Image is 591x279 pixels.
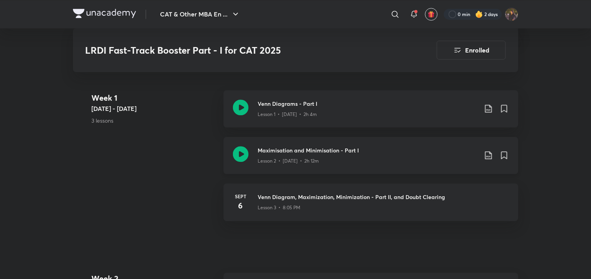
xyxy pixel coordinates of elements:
p: Lesson 3 • 8:05 PM [258,204,301,211]
img: Company Logo [73,9,136,18]
h3: Venn Diagram, Maximization, Minimization - Part II, and Doubt Clearing [258,193,509,201]
button: avatar [425,8,438,20]
a: Venn Diagrams - Part ILesson 1 • [DATE] • 2h 4m [224,90,518,137]
img: avatar [428,11,435,18]
a: Maximisation and Minimisation - Part ILesson 2 • [DATE] • 2h 12m [224,137,518,183]
img: streak [475,10,483,18]
button: CAT & Other MBA En ... [156,6,245,22]
p: Lesson 1 • [DATE] • 2h 4m [258,111,317,118]
h3: Venn Diagrams - Part I [258,100,478,108]
h3: Maximisation and Minimisation - Part I [258,146,478,154]
h4: 6 [233,200,249,212]
p: Lesson 2 • [DATE] • 2h 12m [258,158,319,165]
h3: LRDI Fast-Track Booster Part - I for CAT 2025 [85,45,393,56]
h5: [DATE] - [DATE] [92,104,217,113]
h6: Sept [233,193,249,200]
a: Company Logo [73,9,136,20]
a: Sept6Venn Diagram, Maximization, Minimization - Part II, and Doubt ClearingLesson 3 • 8:05 PM [224,183,518,230]
p: 3 lessons [92,116,217,125]
h4: Week 1 [92,92,217,104]
img: Bhumika Varshney [505,7,518,21]
button: Enrolled [437,41,506,60]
